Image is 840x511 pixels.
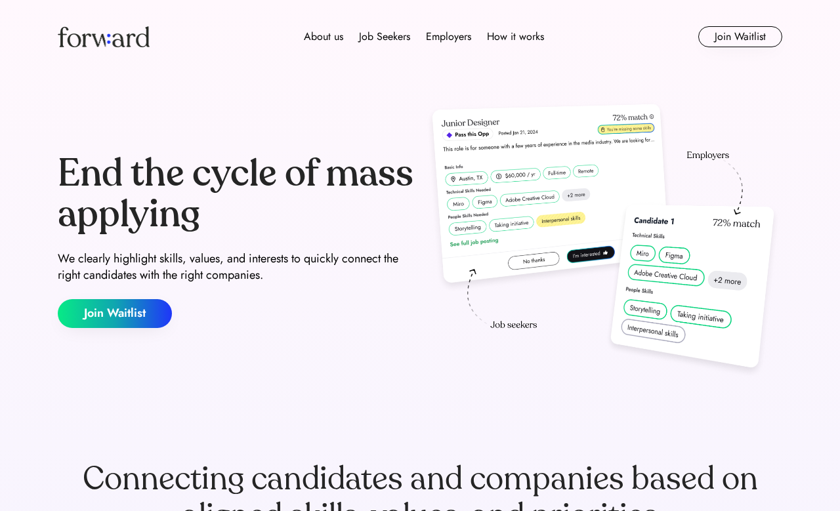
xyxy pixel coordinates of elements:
[359,29,410,45] div: Job Seekers
[304,29,343,45] div: About us
[425,100,782,382] img: hero-image.png
[58,251,415,283] div: We clearly highlight skills, values, and interests to quickly connect the right candidates with t...
[426,29,471,45] div: Employers
[487,29,544,45] div: How it works
[58,26,150,47] img: Forward logo
[58,153,415,234] div: End the cycle of mass applying
[58,299,172,328] button: Join Waitlist
[698,26,782,47] button: Join Waitlist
